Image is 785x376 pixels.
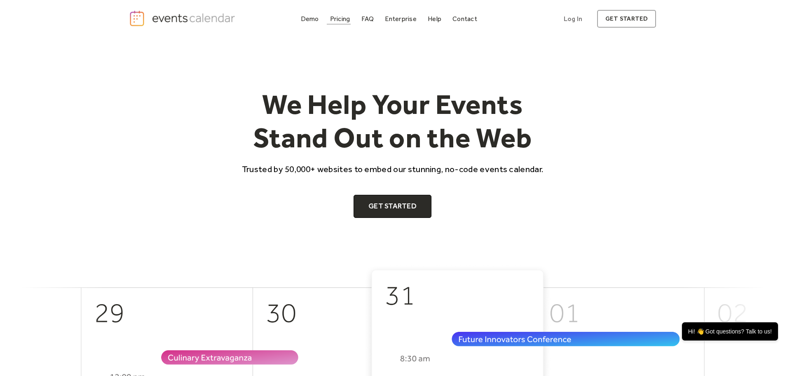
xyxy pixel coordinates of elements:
div: Help [428,17,441,21]
div: Contact [452,17,477,21]
h1: We Help Your Events Stand Out on the Web [234,87,551,155]
a: Pricing [327,13,354,24]
a: FAQ [358,13,377,24]
a: home [129,10,238,27]
a: Contact [449,13,480,24]
p: Trusted by 50,000+ websites to embed our stunning, no-code events calendar. [234,163,551,175]
a: Get Started [354,195,431,218]
div: Enterprise [385,17,416,21]
a: get started [597,10,656,28]
div: Pricing [330,17,350,21]
div: Demo [301,17,319,21]
a: Help [424,13,445,24]
a: Log In [555,10,591,28]
a: Demo [298,13,322,24]
a: Enterprise [382,13,419,24]
div: FAQ [361,17,374,21]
